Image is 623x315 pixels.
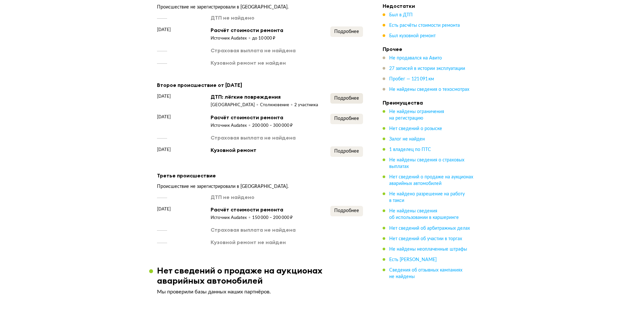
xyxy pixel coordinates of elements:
span: Нет сведений об арбитражных делах [389,226,470,230]
div: Кузовной ремонт [211,146,256,154]
h4: Преимущества [383,99,474,106]
span: 27 записей в истории эксплуатации [389,66,465,71]
h4: Недостатки [383,3,474,9]
span: Пробег — 121 091 км [389,77,434,81]
span: Не найдены сведения о техосмотрах [389,87,469,92]
div: Столкновение [260,102,294,108]
p: Мы проверили базы данных наших партнёров. [157,289,363,295]
span: [DATE] [157,146,171,153]
span: Есть [PERSON_NAME] [389,257,437,262]
div: Источник Audatex [211,36,252,41]
span: Подробнее [334,29,359,34]
div: Кузовной ремонт не найден [211,59,286,66]
div: 2 участника [294,102,318,108]
div: 200 000 – 300 000 ₽ [252,123,293,129]
span: [DATE] [157,93,171,100]
h3: Нет сведений о продаже на аукционах аварийных автомобилей [157,265,371,286]
div: Расчёт стоимости ремонта [211,114,293,121]
span: Не продавался на Авито [389,56,442,60]
div: Страховая выплата не найдена [211,134,296,141]
span: Не найдены сведения об использовании в каршеринге [389,209,459,220]
span: Не найдено разрешение на работу в такси [389,192,465,203]
div: Второе происшествие от [DATE] [157,81,363,89]
button: Подробнее [330,93,363,104]
span: Не найдены сведения о страховых выплатах [389,158,464,169]
span: Подробнее [334,116,359,121]
div: Происшествие не зарегистрировали в [GEOGRAPHIC_DATA]. [157,184,363,190]
div: [GEOGRAPHIC_DATA] [211,102,260,108]
div: ДТП: лёгкие повреждения [211,93,318,100]
span: [DATE] [157,114,171,120]
div: Расчёт стоимости ремонта [211,26,283,34]
span: [DATE] [157,26,171,33]
button: Подробнее [330,146,363,157]
div: Страховая выплата не найдена [211,226,296,233]
button: Подробнее [330,26,363,37]
span: Нет сведений о розыске [389,126,442,131]
span: Подробнее [334,208,359,213]
button: Подробнее [330,206,363,216]
span: Есть расчёты стоимости ремонта [389,23,460,28]
div: Расчёт стоимости ремонта [211,206,293,213]
button: Подробнее [330,114,363,124]
span: Был в ДТП [389,13,413,17]
div: ДТП не найдено [211,14,254,21]
div: Страховая выплата не найдена [211,47,296,54]
div: ДТП не найдено [211,193,254,201]
span: Нет сведений о продаже на аукционах аварийных автомобилей [389,175,473,186]
span: Нет сведений об участии в торгах [389,236,462,241]
div: Источник Audatex [211,123,252,129]
span: Не найдены неоплаченные штрафы [389,247,467,251]
span: Сведения об отзывных кампаниях не найдены [389,268,462,279]
span: 1 владелец по ПТС [389,147,431,152]
div: Происшествие не зарегистрировали в [GEOGRAPHIC_DATA]. [157,4,363,10]
div: 150 000 – 200 000 ₽ [252,215,293,221]
span: Был кузовной ремонт [389,34,436,38]
h4: Прочее [383,46,474,52]
div: до 10 000 ₽ [252,36,275,41]
div: Третье происшествие [157,171,363,180]
div: Источник Audatex [211,215,252,221]
span: [DATE] [157,206,171,212]
span: Подробнее [334,96,359,101]
span: Залог не найден [389,137,425,141]
span: Подробнее [334,149,359,154]
div: Кузовной ремонт не найден [211,239,286,246]
span: Не найдены ограничения на регистрацию [389,109,444,121]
